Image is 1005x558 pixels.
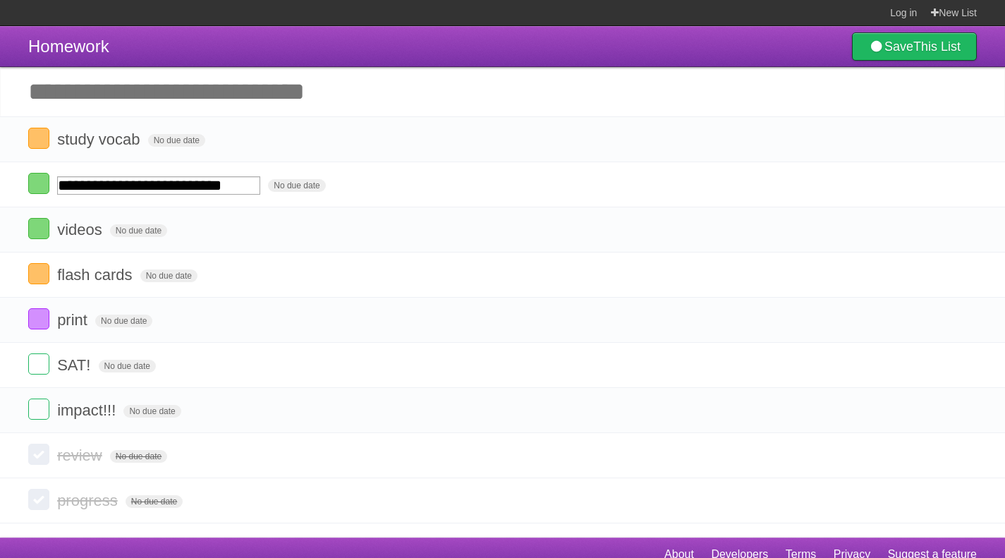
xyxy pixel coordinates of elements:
[28,128,49,149] label: Done
[852,32,977,61] a: SaveThis List
[28,353,49,375] label: Done
[57,131,143,148] span: study vocab
[57,356,94,374] span: SAT!
[110,450,167,463] span: No due date
[57,492,121,509] span: progress
[148,134,205,147] span: No due date
[126,495,183,508] span: No due date
[268,179,325,192] span: No due date
[28,263,49,284] label: Done
[57,221,106,238] span: videos
[28,173,49,194] label: Done
[28,218,49,239] label: Done
[140,269,197,282] span: No due date
[123,405,181,418] span: No due date
[57,311,91,329] span: print
[28,399,49,420] label: Done
[110,224,167,237] span: No due date
[95,315,152,327] span: No due date
[57,266,135,284] span: flash cards
[28,444,49,465] label: Done
[57,447,106,464] span: review
[28,489,49,510] label: Done
[28,308,49,329] label: Done
[57,401,119,419] span: impact!!!
[28,37,109,56] span: Homework
[913,40,961,54] b: This List
[99,360,156,372] span: No due date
